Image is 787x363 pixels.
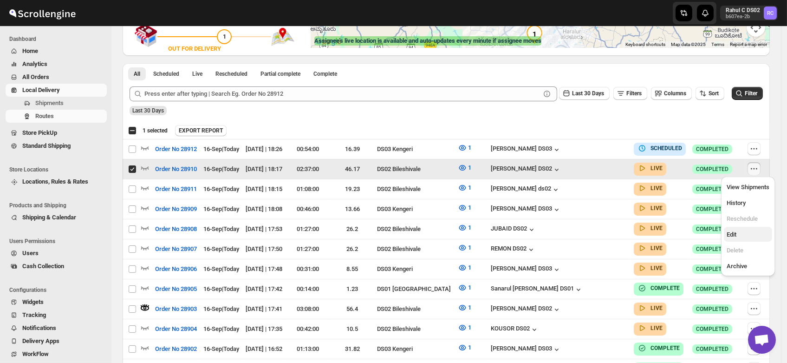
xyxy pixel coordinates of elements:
span: View Shipments [727,184,769,191]
img: shop.svg [134,17,157,53]
button: Widgets [6,296,107,309]
button: REMON DS02 [491,245,536,254]
button: 1 [452,200,477,215]
div: 46.17 [333,165,372,174]
span: 1 [468,324,471,331]
span: COMPLETED [696,225,728,233]
p: Rahul C DS02 [726,7,760,14]
button: [PERSON_NAME] DS02 [491,165,561,174]
button: Last 30 Days [559,87,610,100]
span: 16-Sep | Today [203,325,239,332]
button: Delivery Apps [6,335,107,348]
span: Delivery Apps [22,337,59,344]
span: Filter [745,90,757,97]
div: 01:27:00 [288,244,327,254]
span: Last 30 Days [132,107,164,114]
span: COMPLETED [696,345,728,353]
span: Columns [664,90,686,97]
span: Cash Collection [22,263,64,270]
button: [PERSON_NAME] DS03 [491,205,561,214]
span: COMPLETED [696,145,728,153]
label: Assignee's live location is available and auto-updates every minute if assignee moves [314,36,541,46]
button: SCHEDULED [637,144,682,153]
span: Locations, Rules & Rates [22,178,88,185]
span: Order No 28909 [155,205,197,214]
button: 1 [452,240,477,255]
span: 1 selected [143,127,168,134]
div: 02:37:00 [288,165,327,174]
div: DS02 Bileshivale [377,224,453,234]
span: COMPLETED [696,245,728,253]
span: 1 [468,244,471,251]
div: 31.82 [333,344,372,354]
a: Report a map error [730,42,767,47]
div: 26.2 [333,244,372,254]
b: LIVE [650,185,663,191]
span: EXPORT REPORT [179,127,223,134]
span: Live [192,70,202,78]
button: Order No 28903 [150,302,202,317]
b: LIVE [650,265,663,271]
button: 1 [452,280,477,295]
div: 1 [525,25,544,44]
span: Widgets [22,298,44,305]
button: [PERSON_NAME] DS03 [491,145,561,154]
button: 1 [452,160,477,175]
span: Sort [709,90,719,97]
span: Notifications [22,324,56,331]
button: User menu [720,6,778,20]
span: Rahul C DS02 [764,7,777,20]
button: 1 [452,300,477,315]
span: Order No 28910 [155,165,197,174]
button: 1 [452,220,477,235]
span: 16-Sep | Today [203,245,239,252]
div: 1.23 [333,284,372,294]
div: 01:27:00 [288,224,327,234]
span: Users [22,250,39,257]
button: Order No 28906 [150,262,202,277]
div: [DATE] | 17:41 [246,304,283,314]
div: 00:46:00 [288,205,327,214]
span: Edit [727,231,736,238]
div: DS03 Kengeri [377,145,453,154]
div: [PERSON_NAME] DS03 [491,345,561,354]
div: Open chat [748,326,776,354]
span: 16-Sep | Today [203,265,239,272]
span: WorkFlow [22,350,49,357]
button: KOUSOR DS02 [491,325,539,334]
button: Columns [651,87,692,100]
button: LIVE [637,244,663,253]
span: Order No 28903 [155,304,197,314]
button: All routes [128,67,146,80]
span: 16-Sep | Today [203,305,239,312]
div: 00:31:00 [288,264,327,274]
span: Partial complete [260,70,300,78]
button: Analytics [6,58,107,71]
div: OUT FOR DELIVERY [168,44,221,53]
span: COMPLETED [696,205,728,213]
span: Order No 28906 [155,264,197,274]
div: 00:54:00 [288,145,327,154]
div: DS02 Bileshivale [377,304,453,314]
input: Press enter after typing | Search Eg. Order No 28912 [144,86,540,101]
button: Locations, Rules & Rates [6,175,107,188]
div: 16.39 [333,145,372,154]
span: Store PickUp [22,129,57,136]
div: 03:08:00 [288,304,327,314]
span: COMPLETED [696,285,728,293]
span: 16-Sep | Today [203,145,239,152]
div: DS03 Kengeri [377,264,453,274]
button: Cash Collection [6,260,107,273]
span: Shipments [35,99,64,106]
div: 26.2 [333,224,372,234]
span: Archive [727,263,747,270]
span: 16-Sep | Today [203,225,239,232]
b: LIVE [650,305,663,311]
button: LIVE [637,323,663,333]
button: All Orders [6,71,107,84]
span: 16-Sep | Today [203,205,239,212]
span: Scheduled [153,70,179,78]
span: Configurations [9,286,107,294]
